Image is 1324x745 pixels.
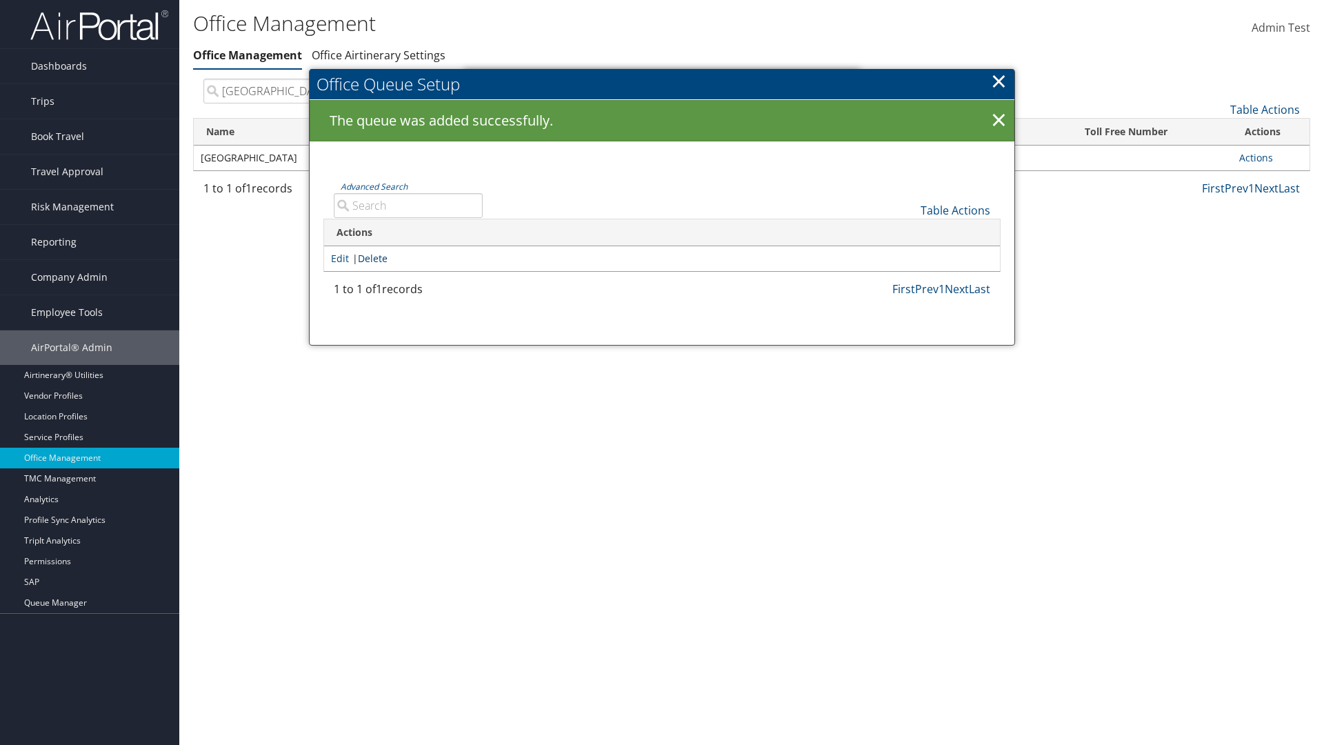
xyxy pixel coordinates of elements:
[358,252,388,265] a: Delete
[341,181,408,192] a: Advanced Search
[194,146,421,170] td: [GEOGRAPHIC_DATA]
[31,225,77,259] span: Reporting
[31,155,103,189] span: Travel Approval
[1232,119,1310,146] th: Actions
[193,9,938,38] h1: Office Management
[991,67,1007,95] a: ×
[310,100,1014,141] div: The queue was added successfully.
[1248,181,1254,196] a: 1
[310,69,1014,99] h2: Office Queue Setup
[334,281,483,304] div: 1 to 1 of records
[324,246,1000,271] td: |
[324,219,1000,246] th: Actions
[1239,151,1273,164] a: Actions
[376,281,382,297] span: 1
[194,119,421,146] th: Name: activate to sort column ascending
[331,252,349,265] a: Edit
[1230,102,1300,117] a: Table Actions
[31,119,84,154] span: Book Travel
[31,260,108,295] span: Company Admin
[892,281,915,297] a: First
[31,190,114,224] span: Risk Management
[31,84,54,119] span: Trips
[31,49,87,83] span: Dashboards
[1225,181,1248,196] a: Prev
[203,180,462,203] div: 1 to 1 of records
[245,181,252,196] span: 1
[203,79,462,103] input: Search
[30,9,168,41] img: airportal-logo.png
[1072,119,1232,146] th: Toll Free Number: activate to sort column ascending
[312,48,445,63] a: Office Airtinerary Settings
[969,281,990,297] a: Last
[334,193,483,218] input: Advanced Search
[945,281,969,297] a: Next
[31,330,112,365] span: AirPortal® Admin
[915,281,939,297] a: Prev
[1278,181,1300,196] a: Last
[1252,20,1310,35] span: Admin Test
[193,48,302,63] a: Office Management
[1202,181,1225,196] a: First
[987,107,1011,135] a: ×
[1252,7,1310,50] a: Admin Test
[31,295,103,330] span: Employee Tools
[921,203,990,218] a: Table Actions
[1254,181,1278,196] a: Next
[939,281,945,297] a: 1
